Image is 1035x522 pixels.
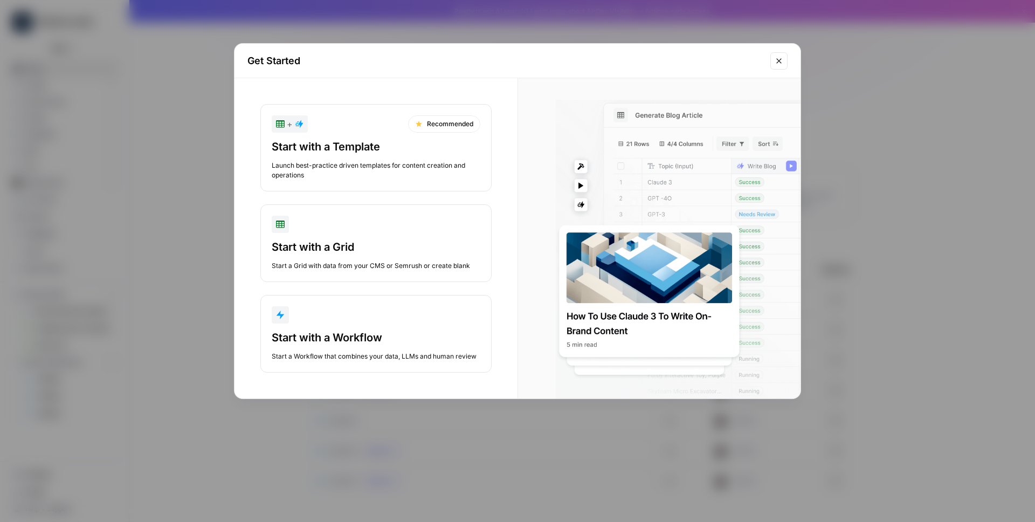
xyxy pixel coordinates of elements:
[260,295,492,373] button: Start with a WorkflowStart a Workflow that combines your data, LLMs and human review
[272,261,480,271] div: Start a Grid with data from your CMS or Semrush or create blank
[408,115,480,133] div: Recommended
[276,118,303,130] div: +
[247,53,764,68] h2: Get Started
[260,104,492,191] button: +RecommendedStart with a TemplateLaunch best-practice driven templates for content creation and o...
[770,52,788,70] button: Close modal
[272,239,480,255] div: Start with a Grid
[260,204,492,282] button: Start with a GridStart a Grid with data from your CMS or Semrush or create blank
[272,161,480,180] div: Launch best-practice driven templates for content creation and operations
[272,330,480,345] div: Start with a Workflow
[272,139,480,154] div: Start with a Template
[272,352,480,361] div: Start a Workflow that combines your data, LLMs and human review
